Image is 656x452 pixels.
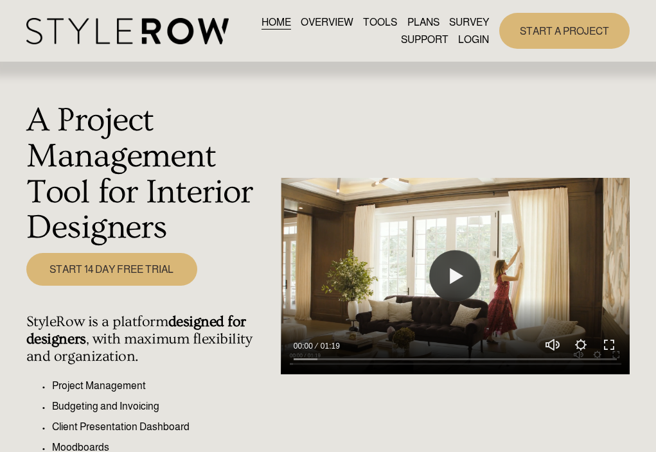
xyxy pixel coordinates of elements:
[294,340,316,352] div: Current time
[26,18,229,44] img: StyleRow
[52,419,274,435] p: Client Presentation Dashboard
[301,13,353,31] a: OVERVIEW
[262,13,291,31] a: HOME
[401,32,448,48] span: SUPPORT
[52,399,274,414] p: Budgeting and Invoicing
[407,13,439,31] a: PLANS
[499,13,630,48] a: START A PROJECT
[26,313,274,366] h4: StyleRow is a platform , with maximum flexibility and organization.
[363,13,397,31] a: TOOLS
[316,340,343,352] div: Duration
[294,354,617,363] input: Seek
[26,253,197,286] a: START 14 DAY FREE TRIAL
[401,31,448,48] a: folder dropdown
[458,31,489,48] a: LOGIN
[26,103,274,246] h1: A Project Management Tool for Interior Designers
[52,378,274,394] p: Project Management
[26,313,250,347] strong: designed for designers
[429,250,481,302] button: Play
[449,13,489,31] a: SURVEY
